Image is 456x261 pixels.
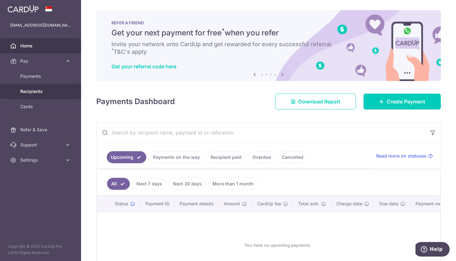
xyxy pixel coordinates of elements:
[140,196,174,212] th: Payment ID
[376,153,427,159] span: Read more on statuses
[336,201,362,207] span: Charge date
[387,98,425,105] span: Create Payment
[111,40,426,56] h6: Invite your network onto CardUp and get rewarded for every successful referral. T&C's apply
[298,201,319,207] span: Total amt.
[298,98,340,105] span: Download Report
[275,94,356,109] a: Download Report
[174,196,219,212] th: Payment details
[115,201,128,207] span: Status
[132,178,166,190] a: Next 7 days
[20,73,62,79] span: Payments
[20,43,62,49] span: Home
[208,178,258,190] a: More than 1 month
[206,151,246,163] a: Recipient paid
[376,153,433,159] a: Read more on statuses
[111,63,176,70] a: Get your referral code here
[8,5,39,13] img: CardUp
[111,28,426,38] h5: Get your next payment for free when you refer
[149,151,204,163] a: Payments on the way
[20,127,62,133] span: Refer & Save
[97,122,425,143] input: Search by recipient name, payment id or reference
[20,142,62,148] span: Support
[248,151,275,163] a: Overdue
[96,96,175,107] h4: Payments Dashboard
[111,20,426,25] p: REFER A FRIEND
[20,88,62,95] span: Recipients
[10,22,71,28] p: [EMAIL_ADDRESS][DOMAIN_NAME]
[169,178,206,190] a: Next 30 days
[278,151,307,163] a: Cancelled
[20,58,62,64] span: Pay
[96,10,441,81] img: RAF banner
[415,242,450,258] iframe: Opens a widget where you can find more information
[379,201,398,207] span: Due date
[224,201,240,207] span: Amount
[364,94,441,109] a: Create Payment
[257,201,281,207] span: CardUp fee
[20,103,62,110] span: Cards
[20,157,62,163] span: Settings
[107,151,146,163] a: Upcoming
[107,178,130,190] a: All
